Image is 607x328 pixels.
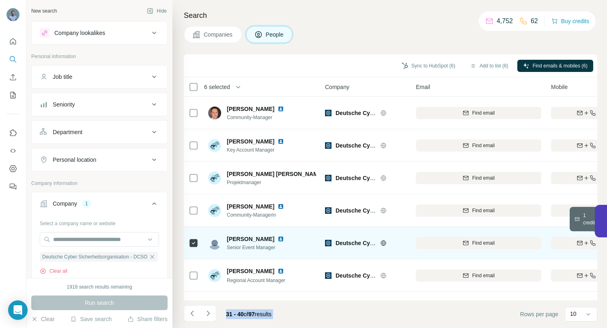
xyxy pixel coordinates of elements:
span: Mobile [551,83,568,91]
img: LinkedIn logo [278,268,284,274]
span: [PERSON_NAME] [PERSON_NAME]-Säckler [227,170,346,178]
button: Clear all [40,267,67,275]
button: Find email [416,172,541,184]
button: Enrich CSV [6,70,19,85]
button: Use Surfe on LinkedIn [6,126,19,140]
span: Deutsche Cyber Sicherheitsorganisation - DCSO [336,272,467,279]
button: Personal location [32,150,167,169]
div: Personal location [53,156,96,164]
button: Find email [416,237,541,249]
div: Open Intercom Messenger [8,300,28,320]
span: 6 selected [204,83,230,91]
img: Avatar [6,8,19,21]
button: My lists [6,88,19,102]
span: People [266,30,284,39]
span: Find email [472,239,495,247]
span: Community-Manager [227,114,287,121]
img: Avatar [208,204,221,217]
span: Projektmanager [227,179,316,186]
button: Find email [416,139,541,152]
button: Sync to HubSpot (6) [396,60,461,72]
div: Job title [53,73,72,81]
img: LinkedIn logo [278,236,284,242]
img: Avatar [208,172,221,185]
div: Company lookalikes [54,29,105,37]
span: 31 - 40 [226,311,244,317]
span: 97 [248,311,255,317]
div: 1 [82,200,91,207]
span: Find email [472,109,495,117]
img: Logo of Deutsche Cyber Sicherheitsorganisation - DCSO [325,175,331,181]
div: 1918 search results remaining [67,283,132,291]
span: Community-Managerin [227,211,287,219]
img: Avatar [208,139,221,152]
span: [PERSON_NAME] [227,202,274,211]
img: LinkedIn logo [278,203,284,210]
h4: Search [184,10,597,21]
button: Company lookalikes [32,23,167,43]
button: Save search [70,315,112,323]
button: Navigate to previous page [184,305,200,321]
img: Avatar [208,106,221,119]
button: Add to list (6) [464,60,514,72]
span: Key Account Manager [227,146,287,154]
p: Company information [31,180,168,187]
span: Deutsche Cyber Sicherheitsorganisation - DCSO [336,110,467,116]
span: Email [416,83,430,91]
span: Deutsche Cyber Sicherheitsorganisation - DCSO [336,175,467,181]
button: Navigate to next page [200,305,216,321]
button: Department [32,122,167,142]
div: New search [31,7,57,15]
p: 4,752 [497,16,513,26]
div: Select a company name or website [40,217,159,227]
button: Search [6,52,19,67]
p: 10 [570,310,577,318]
span: Company [325,83,349,91]
span: Find emails & mobiles (6) [533,62,588,70]
p: 62 [531,16,538,26]
img: Logo of Deutsche Cyber Sicherheitsorganisation - DCSO [325,207,331,214]
button: Job title [32,67,167,87]
button: Find email [416,204,541,217]
img: Logo of Deutsche Cyber Sicherheitsorganisation - DCSO [325,272,331,279]
button: Seniority [32,95,167,114]
span: [PERSON_NAME] [227,300,274,308]
span: [PERSON_NAME] [227,235,274,243]
span: Deutsche Cyber Sicherheitsorganisation - DCSO [336,142,467,149]
button: Feedback [6,179,19,194]
span: [PERSON_NAME] [227,105,274,113]
button: Find email [416,269,541,282]
button: Company1 [32,194,167,217]
img: LinkedIn logo [278,138,284,145]
button: Buy credits [551,15,589,27]
span: of [244,311,249,317]
span: [PERSON_NAME] [227,267,274,275]
button: Hide [141,5,172,17]
span: Deutsche Cyber Sicherheitsorganisation - DCSO [336,240,467,246]
div: Company [53,200,77,208]
span: results [226,311,271,317]
button: Quick start [6,34,19,49]
span: Deutsche Cyber Sicherheitsorganisation - DCSO [336,207,467,214]
img: Logo of Deutsche Cyber Sicherheitsorganisation - DCSO [325,240,331,246]
div: Seniority [53,100,75,109]
span: Find email [472,207,495,214]
button: Find emails & mobiles (6) [517,60,593,72]
span: Senior Event Manager [227,244,287,251]
img: Logo of Deutsche Cyber Sicherheitsorganisation - DCSO [325,142,331,149]
span: Regional Account Manager [227,278,285,283]
span: Find email [472,272,495,279]
span: Rows per page [520,310,558,318]
img: Logo of Deutsche Cyber Sicherheitsorganisation - DCSO [325,110,331,116]
img: Avatar [208,237,221,250]
span: Companies [204,30,233,39]
img: Avatar [208,269,221,282]
span: [PERSON_NAME] [227,137,274,146]
button: Use Surfe API [6,143,19,158]
button: Find email [416,107,541,119]
div: Department [53,128,82,136]
span: Deutsche Cyber Sicherheitsorganisation - DCSO [42,253,147,261]
button: Clear [31,315,54,323]
span: Find email [472,142,495,149]
button: Dashboard [6,161,19,176]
